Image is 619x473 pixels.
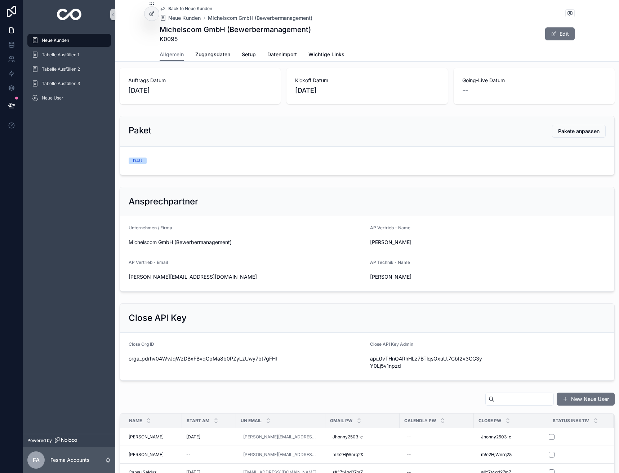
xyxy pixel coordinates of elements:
span: Tabelle Ausfüllen 2 [42,66,80,72]
span: Calendly Pw [404,418,436,424]
span: [PERSON_NAME] [129,434,164,440]
span: AP Vertrieb - Email [129,260,168,265]
span: Jhonny2503-c [481,434,511,440]
span: Allgemein [160,51,184,58]
span: Status Inaktiv [553,418,589,424]
h1: Michelscom GmbH (Bewerbermanagement) [160,25,311,35]
a: Datenimport [267,48,297,62]
span: Neue User [42,95,63,101]
a: [PERSON_NAME][EMAIL_ADDRESS][DOMAIN_NAME] [243,452,318,457]
span: AP Vertrieb - Name [370,225,410,230]
span: m!e2HjWnrq2& [333,452,364,457]
a: Jhonny2503-c [330,431,395,443]
span: Jhonny2503-c [333,434,363,440]
span: Name [129,418,142,424]
span: Tabelle Ausfüllen 3 [42,81,80,87]
h2: Paket [129,125,151,136]
span: Zugangsdaten [195,51,230,58]
a: [PERSON_NAME] [129,452,178,457]
a: -- [404,449,469,460]
a: [PERSON_NAME][EMAIL_ADDRESS][DOMAIN_NAME] [240,449,321,460]
h2: Ansprechpartner [129,196,198,207]
span: AP Technik - Name [370,260,410,265]
span: Neue Kunden [168,14,201,22]
span: [PERSON_NAME][EMAIL_ADDRESS][DOMAIN_NAME] [129,273,364,280]
span: Gmail Pw [330,418,352,424]
a: Back to Neue Kunden [160,6,212,12]
a: Powered by [23,434,115,447]
a: m!e2HjWnrq2& [478,449,544,460]
a: Tabelle Ausfüllen 1 [27,48,111,61]
a: Allgemein [160,48,184,62]
span: K0095 [160,35,311,43]
span: [DATE] [186,434,200,440]
span: Tabelle Ausfüllen 1 [42,52,79,58]
a: Neue User [27,92,111,105]
span: Unternehmen / Firma [129,225,172,230]
span: Wichtige Links [308,51,344,58]
a: Tabelle Ausfüllen 3 [27,77,111,90]
a: -- [186,452,232,457]
span: Michelscom GmbH (Bewerbermanagement) [129,239,364,246]
span: UN Email [241,418,262,424]
a: [PERSON_NAME] [129,434,178,440]
span: -- [186,452,191,457]
span: Going-Live Datum [462,77,606,84]
span: m!e2HjWnrq2& [481,452,512,457]
span: Auftrags Datum [128,77,272,84]
div: -- [407,434,411,440]
a: [PERSON_NAME][EMAIL_ADDRESS][DOMAIN_NAME] [243,434,318,440]
span: Setup [242,51,256,58]
h2: Close API Key [129,312,187,324]
a: [PERSON_NAME][EMAIL_ADDRESS][DOMAIN_NAME] [240,431,321,443]
a: Jhonny2503-c [478,431,544,443]
span: [DATE] [295,85,439,96]
a: Tabelle Ausfüllen 2 [27,63,111,76]
span: [PERSON_NAME] [370,239,485,246]
span: Neue Kunden [42,37,69,43]
span: [PERSON_NAME] [129,452,164,457]
span: Close Org ID [129,341,154,347]
div: D4U [133,158,142,164]
a: Michelscom GmbH (Bewerbermanagement) [208,14,312,22]
span: Close Pw [478,418,501,424]
a: Neue Kunden [27,34,111,47]
span: api_0vTHnQ4RhHLz7BTlqsOxuU.7CbI2v3GG3yY0Lj5v1npzd [370,355,485,370]
span: Pakete anpassen [558,128,600,135]
a: Setup [242,48,256,62]
span: FA [33,456,40,464]
a: -- [404,431,469,443]
a: Wichtige Links [308,48,344,62]
span: [PERSON_NAME] [370,273,485,280]
a: [DATE] [186,434,232,440]
button: Pakete anpassen [552,125,606,138]
span: Close API Key Admin [370,341,413,347]
span: [DATE] [128,85,272,96]
img: App logo [57,9,82,20]
span: orga_pdrhv04WvJqWzDBxFBvqGpMa8b0PZyLzUwy7bt7gFHI [129,355,364,362]
p: Fesma Accounts [50,456,89,464]
a: m!e2HjWnrq2& [330,449,395,460]
span: Back to Neue Kunden [168,6,212,12]
button: Edit [545,27,575,40]
span: Datenimport [267,51,297,58]
div: scrollable content [23,29,115,114]
a: Zugangsdaten [195,48,230,62]
button: New Neue User [557,393,615,406]
span: Start am [187,418,209,424]
span: -- [462,85,468,96]
span: Kickoff Datum [295,77,439,84]
a: Neue Kunden [160,14,201,22]
div: -- [407,452,411,457]
span: Powered by [27,438,52,443]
